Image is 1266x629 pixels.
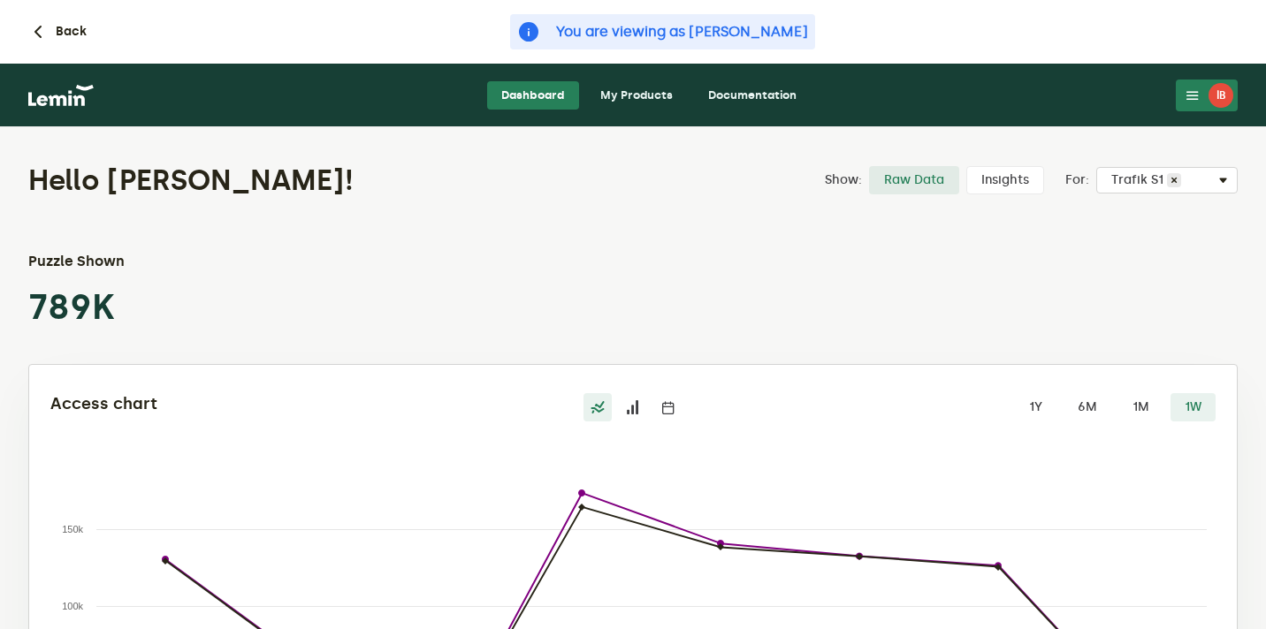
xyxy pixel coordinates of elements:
p: 789K [28,286,181,329]
h3: Puzzle Shown [28,251,181,272]
a: Documentation [694,81,811,110]
a: My Products [586,81,687,110]
button: İB [1176,80,1238,111]
label: Show: [825,173,862,187]
label: 1M [1118,393,1163,421]
label: 6M [1064,393,1111,421]
a: Dashboard [487,81,579,110]
label: 1W [1171,393,1216,421]
text: 150k [62,524,83,534]
label: Raw Data [869,166,959,194]
img: logo [28,85,94,106]
h2: Access chart [50,393,439,414]
div: İB [1209,83,1233,108]
text: 100k [62,601,83,611]
span: Trafik S1 [1111,173,1167,187]
label: Insights [966,166,1044,194]
span: You are viewing as [PERSON_NAME] [556,21,808,42]
label: For: [1065,173,1089,187]
h1: Hello [PERSON_NAME]! [28,163,702,198]
label: 1Y [1014,393,1056,421]
button: Back [27,21,87,42]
